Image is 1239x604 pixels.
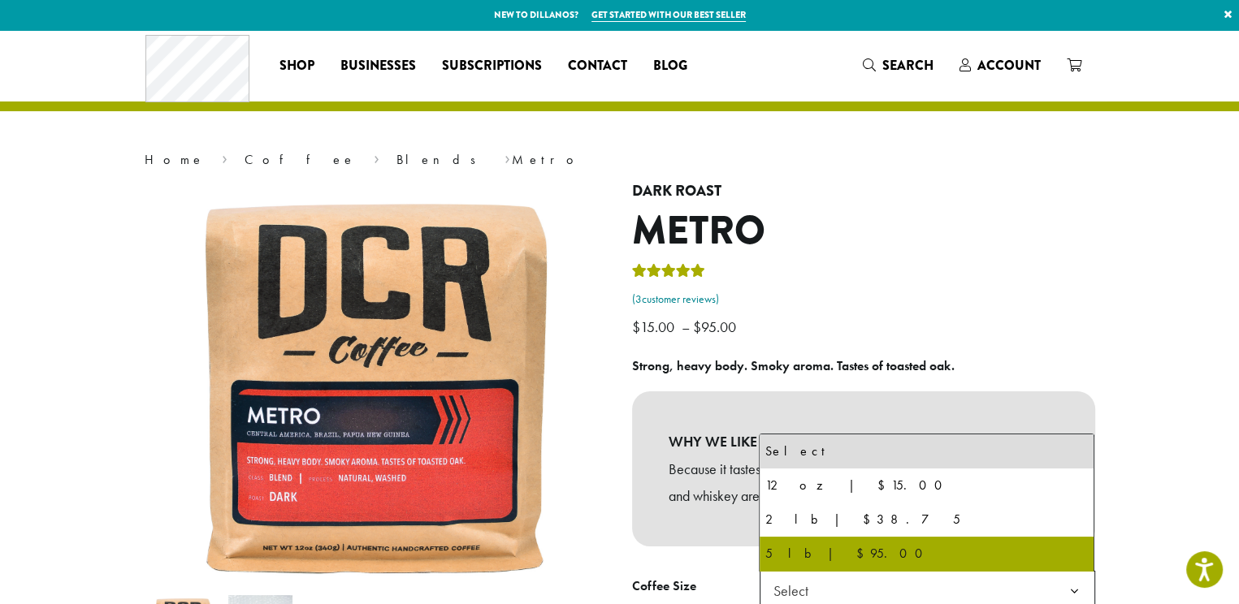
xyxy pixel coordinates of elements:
[632,357,955,374] b: Strong, heavy body. Smoky aroma. Tastes of toasted oak.
[635,292,642,306] span: 3
[340,56,416,76] span: Businesses
[266,53,327,79] a: Shop
[145,150,1095,170] nav: Breadcrumb
[374,145,379,170] span: ›
[591,8,746,22] a: Get started with our best seller
[504,145,509,170] span: ›
[669,455,1059,511] p: Because it tastes like it was aged in an oak whiskey barrel. And coffee and whiskey are equally d...
[145,151,205,168] a: Home
[653,56,687,76] span: Blog
[222,145,227,170] span: ›
[442,56,542,76] span: Subscriptions
[632,183,1095,201] h4: Dark Roast
[882,56,934,75] span: Search
[765,473,1089,498] div: 12 oz | $15.00
[669,428,1059,455] b: WHY WE LIKE IT:
[632,291,1095,308] a: (3customer reviews)
[632,317,678,336] bdi: 15.00
[279,56,314,76] span: Shop
[693,317,701,336] span: $
[632,208,1095,255] h1: Metro
[693,317,740,336] bdi: 95.00
[765,541,1089,566] div: 5 lb | $95.00
[568,56,627,76] span: Contact
[632,261,705,286] div: Rated 5.00 out of 5
[682,317,690,336] span: –
[245,151,356,168] a: Coffee
[977,56,1041,75] span: Account
[396,151,487,168] a: Blends
[850,52,947,79] a: Search
[632,575,760,598] label: Coffee Size
[765,507,1089,532] div: 2 lb | $38.75
[760,434,1094,468] li: Select
[632,317,640,336] span: $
